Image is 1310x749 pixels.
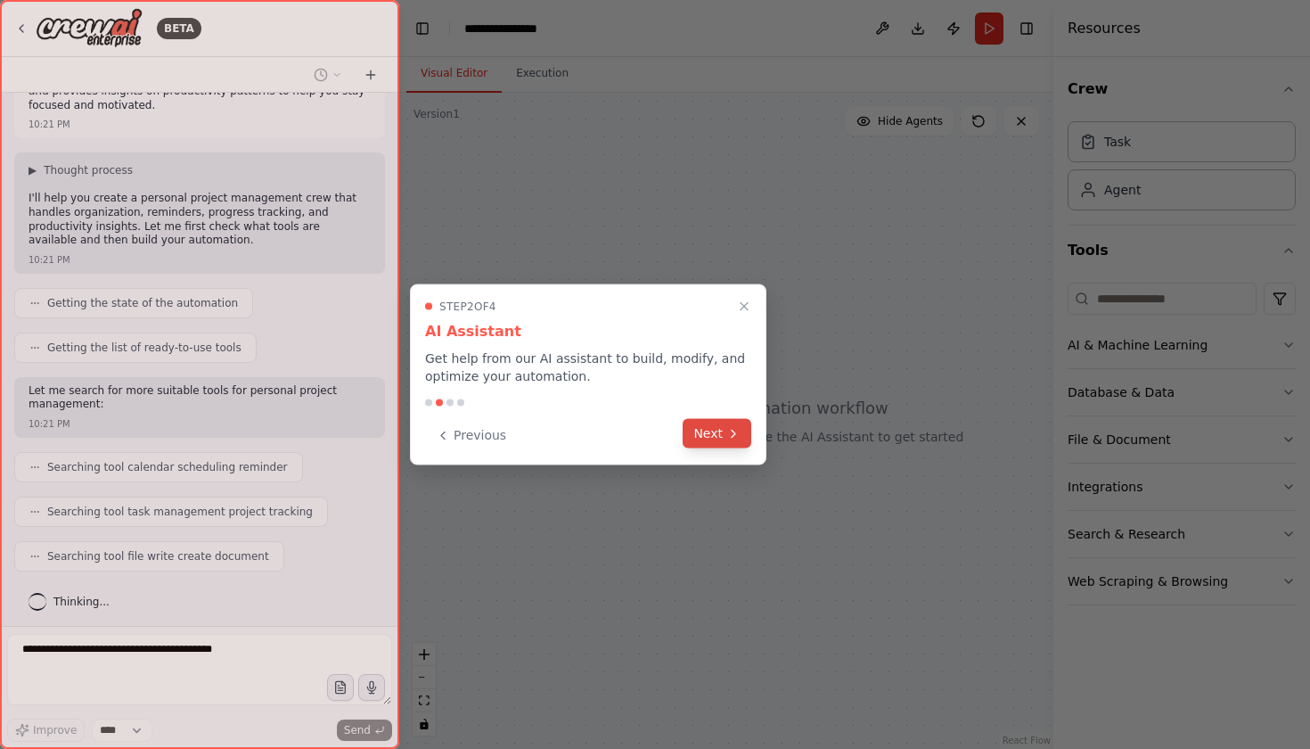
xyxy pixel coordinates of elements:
[410,16,435,41] button: Hide left sidebar
[425,321,751,342] h3: AI Assistant
[425,421,517,450] button: Previous
[733,296,755,317] button: Close walkthrough
[683,419,751,449] button: Next
[425,350,751,385] p: Get help from our AI assistant to build, modify, and optimize your automation.
[439,300,496,314] span: Step 2 of 4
